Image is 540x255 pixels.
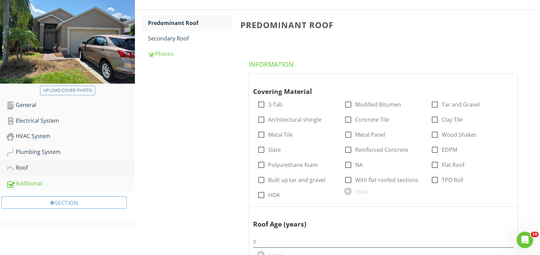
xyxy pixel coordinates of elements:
label: Concrete Tile [355,116,389,123]
div: Section [1,196,127,209]
label: Built up tar and gravel [268,177,325,183]
label: TPO Roll [442,177,463,183]
button: Upload cover photo [40,86,95,95]
label: EDPM [442,146,457,153]
iframe: Intercom live chat [517,232,533,248]
div: Secondary Roof [148,34,232,42]
label: 3-Tab [268,101,282,108]
div: HVAC System [6,132,135,141]
label: Polyurethane foam [268,161,318,168]
div: Roof [6,163,135,172]
div: Roof Age (years) [253,209,501,229]
label: Modified Bitumen [355,101,401,108]
label: Metal Panel [355,131,385,138]
div: OTHER [355,189,369,195]
label: Wood Shakes [442,131,477,138]
label: NA [355,161,363,168]
h4: Information [249,57,520,69]
div: Additional [6,179,135,188]
label: HOA [268,192,280,198]
label: Tar and Gravel [442,101,480,108]
span: 10 [531,232,539,237]
div: Predominant Roof [148,19,232,27]
div: Electrical System [6,117,135,125]
input: # [253,236,514,247]
div: Upload cover photo [43,87,92,94]
label: Clay Tile [442,116,463,123]
div: Plumbing System [6,148,135,157]
h3: Predominant Roof [240,20,529,29]
div: Covering Material [253,77,501,97]
label: Slate [268,146,281,153]
div: Photos [148,50,232,58]
label: Metal Tile [268,131,293,138]
label: With flat roofed sections [355,177,418,183]
div: General [6,101,135,110]
label: Flat Roof [442,161,464,168]
label: Architectural shingle [268,116,322,123]
label: Reinforced Concrete [355,146,408,153]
